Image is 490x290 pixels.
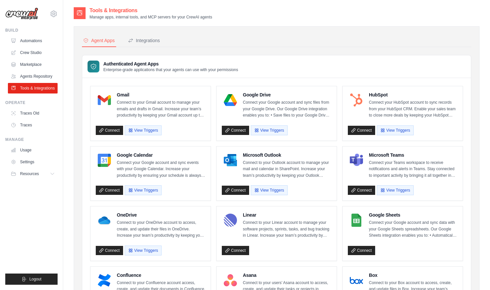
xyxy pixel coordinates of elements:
[98,154,111,167] img: Google Calendar Logo
[8,157,58,167] a: Settings
[83,37,115,44] div: Agent Apps
[8,47,58,58] a: Crew Studio
[8,59,58,70] a: Marketplace
[5,100,58,105] div: Operate
[8,145,58,155] a: Usage
[243,99,331,119] p: Connect your Google account and sync files from your Google Drive. Our Google Drive integration e...
[243,92,331,98] h4: Google Drive
[90,14,212,20] p: Manage apps, internal tools, and MCP servers for your CrewAI agents
[117,160,205,179] p: Connect your Google account and sync events with your Google Calendar. Increase your productivity...
[82,35,116,47] button: Agent Apps
[103,67,238,72] p: Enterprise-grade applications that your agents can use with your permissions
[8,108,58,119] a: Traces Old
[98,93,111,107] img: Gmail Logo
[224,93,237,107] img: Google Drive Logo
[117,220,205,239] p: Connect to your OneDrive account to access, create, and update their files in OneDrive. Increase ...
[5,8,38,20] img: Logo
[222,126,249,135] a: Connect
[8,169,58,179] button: Resources
[369,160,457,179] p: Connect your Teams workspace to receive notifications and alerts in Teams. Stay connected to impo...
[377,125,414,135] button: View Triggers
[8,83,58,93] a: Tools & Integrations
[377,185,414,195] button: View Triggers
[117,99,205,119] p: Connect to your Gmail account to manage your emails and drafts in Gmail. Increase your team’s pro...
[369,220,457,239] p: Connect your Google account and sync data with your Google Sheets spreadsheets. Our Google Sheets...
[8,120,58,130] a: Traces
[222,186,249,195] a: Connect
[251,185,288,195] button: View Triggers
[29,277,41,282] span: Logout
[350,274,363,287] img: Box Logo
[5,137,58,142] div: Manage
[103,61,238,67] h3: Authenticated Agent Apps
[243,212,331,218] h4: Linear
[96,186,123,195] a: Connect
[224,154,237,167] img: Microsoft Outlook Logo
[128,37,160,44] div: Integrations
[117,152,205,158] h4: Google Calendar
[369,152,457,158] h4: Microsoft Teams
[369,272,457,278] h4: Box
[224,274,237,287] img: Asana Logo
[127,35,161,47] button: Integrations
[369,92,457,98] h4: HubSpot
[348,126,375,135] a: Connect
[20,171,39,176] span: Resources
[243,272,331,278] h4: Asana
[222,246,249,255] a: Connect
[117,92,205,98] h4: Gmail
[98,214,111,227] img: OneDrive Logo
[369,212,457,218] h4: Google Sheets
[348,246,375,255] a: Connect
[98,274,111,287] img: Confluence Logo
[243,152,331,158] h4: Microsoft Outlook
[243,220,331,239] p: Connect to your Linear account to manage your software projects, sprints, tasks, and bug tracking...
[8,71,58,82] a: Agents Repository
[369,99,457,119] p: Connect your HubSpot account to sync records from your HubSpot CRM. Enable your sales team to clo...
[125,246,162,255] button: View Triggers
[224,214,237,227] img: Linear Logo
[350,214,363,227] img: Google Sheets Logo
[348,186,375,195] a: Connect
[96,126,123,135] a: Connect
[251,125,288,135] button: View Triggers
[125,125,162,135] button: View Triggers
[90,7,212,14] h2: Tools & Integrations
[5,274,58,285] button: Logout
[96,246,123,255] a: Connect
[350,154,363,167] img: Microsoft Teams Logo
[350,93,363,107] img: HubSpot Logo
[5,28,58,33] div: Build
[8,36,58,46] a: Automations
[117,272,205,278] h4: Confluence
[117,212,205,218] h4: OneDrive
[243,160,331,179] p: Connect to your Outlook account to manage your mail and calendar in SharePoint. Increase your tea...
[125,185,162,195] button: View Triggers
